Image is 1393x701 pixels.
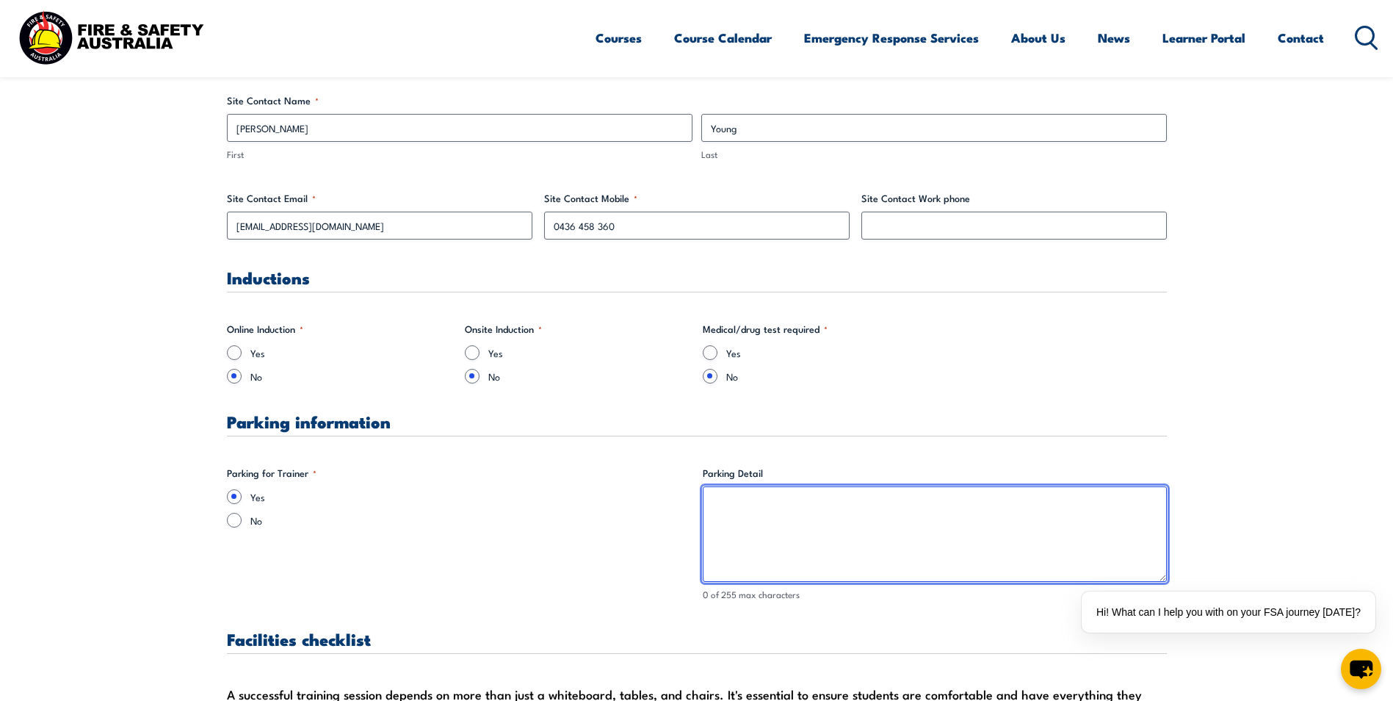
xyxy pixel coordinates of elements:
[1278,18,1324,57] a: Contact
[250,345,453,360] label: Yes
[1011,18,1065,57] a: About Us
[804,18,979,57] a: Emergency Response Services
[227,630,1167,647] h3: Facilities checklist
[861,191,1167,206] label: Site Contact Work phone
[250,489,691,504] label: Yes
[544,191,850,206] label: Site Contact Mobile
[227,191,532,206] label: Site Contact Email
[465,322,542,337] legend: Onsite Induction
[674,18,772,57] a: Course Calendar
[488,369,691,384] label: No
[1098,18,1130,57] a: News
[1341,649,1381,689] button: chat-button
[227,466,316,481] legend: Parking for Trainer
[703,466,1167,481] label: Parking Detail
[250,369,453,384] label: No
[227,413,1167,430] h3: Parking information
[1162,18,1245,57] a: Learner Portal
[726,369,929,384] label: No
[488,345,691,360] label: Yes
[726,345,929,360] label: Yes
[596,18,642,57] a: Courses
[227,93,319,108] legend: Site Contact Name
[701,148,1167,162] label: Last
[227,269,1167,286] h3: Inductions
[1082,592,1375,633] div: Hi! What can I help you with on your FSA journey [DATE]?
[703,588,1167,602] div: 0 of 255 max characters
[703,322,828,337] legend: Medical/drug test required
[250,513,691,528] label: No
[227,322,303,337] legend: Online Induction
[227,148,692,162] label: First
